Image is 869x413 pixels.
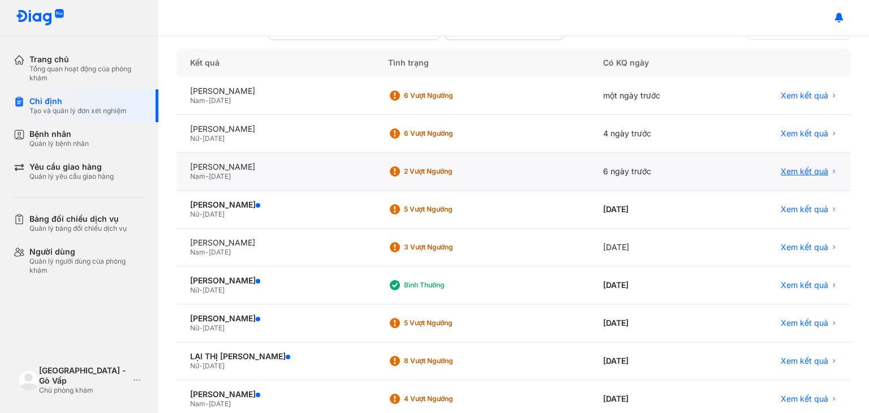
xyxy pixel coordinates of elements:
[781,91,828,101] span: Xem kết quả
[190,286,199,294] span: Nữ
[781,166,828,177] span: Xem kết quả
[16,9,64,27] img: logo
[29,139,89,148] div: Quản lý bệnh nhân
[190,162,361,172] div: [PERSON_NAME]
[404,394,494,403] div: 4 Vượt ngưỡng
[39,386,129,395] div: Chủ phòng khám
[781,280,828,290] span: Xem kết quả
[203,324,225,332] span: [DATE]
[205,399,209,408] span: -
[209,399,231,408] span: [DATE]
[29,129,89,139] div: Bệnh nhân
[190,362,199,370] span: Nữ
[590,77,721,115] div: một ngày trước
[203,362,225,370] span: [DATE]
[781,394,828,404] span: Xem kết quả
[205,96,209,105] span: -
[404,91,494,100] div: 6 Vượt ngưỡng
[590,115,721,153] div: 4 ngày trước
[203,286,225,294] span: [DATE]
[29,54,145,64] div: Trang chủ
[590,191,721,229] div: [DATE]
[39,365,129,386] div: [GEOGRAPHIC_DATA] - Gò Vấp
[199,324,203,332] span: -
[177,49,375,77] div: Kết quả
[404,356,494,365] div: 8 Vượt ngưỡng
[590,342,721,380] div: [DATE]
[190,324,199,332] span: Nữ
[29,257,145,275] div: Quản lý người dùng của phòng khám
[781,128,828,139] span: Xem kết quả
[590,266,721,304] div: [DATE]
[190,96,205,105] span: Nam
[190,86,361,96] div: [PERSON_NAME]
[18,370,39,391] img: logo
[190,313,361,324] div: [PERSON_NAME]
[29,247,145,257] div: Người dùng
[29,64,145,83] div: Tổng quan hoạt động của phòng khám
[190,172,205,180] span: Nam
[404,281,494,290] div: Bình thường
[404,129,494,138] div: 6 Vượt ngưỡng
[404,205,494,214] div: 5 Vượt ngưỡng
[404,319,494,328] div: 5 Vượt ngưỡng
[190,124,361,134] div: [PERSON_NAME]
[29,106,127,115] div: Tạo và quản lý đơn xét nghiệm
[205,248,209,256] span: -
[190,276,361,286] div: [PERSON_NAME]
[781,356,828,366] span: Xem kết quả
[404,167,494,176] div: 2 Vượt ngưỡng
[590,49,721,77] div: Có KQ ngày
[190,200,361,210] div: [PERSON_NAME]
[29,224,127,233] div: Quản lý bảng đối chiếu dịch vụ
[590,229,721,266] div: [DATE]
[29,172,114,181] div: Quản lý yêu cầu giao hàng
[209,248,231,256] span: [DATE]
[781,204,828,214] span: Xem kết quả
[209,172,231,180] span: [DATE]
[190,351,361,362] div: LẠI THỊ [PERSON_NAME]
[199,134,203,143] span: -
[199,286,203,294] span: -
[781,318,828,328] span: Xem kết quả
[190,238,361,248] div: [PERSON_NAME]
[209,96,231,105] span: [DATE]
[205,172,209,180] span: -
[29,214,127,224] div: Bảng đối chiếu dịch vụ
[404,243,494,252] div: 3 Vượt ngưỡng
[29,162,114,172] div: Yêu cầu giao hàng
[781,242,828,252] span: Xem kết quả
[199,362,203,370] span: -
[190,134,199,143] span: Nữ
[199,210,203,218] span: -
[190,399,205,408] span: Nam
[590,304,721,342] div: [DATE]
[203,134,225,143] span: [DATE]
[590,153,721,191] div: 6 ngày trước
[203,210,225,218] span: [DATE]
[29,96,127,106] div: Chỉ định
[190,248,205,256] span: Nam
[190,389,361,399] div: [PERSON_NAME]
[375,49,590,77] div: Tình trạng
[190,210,199,218] span: Nữ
